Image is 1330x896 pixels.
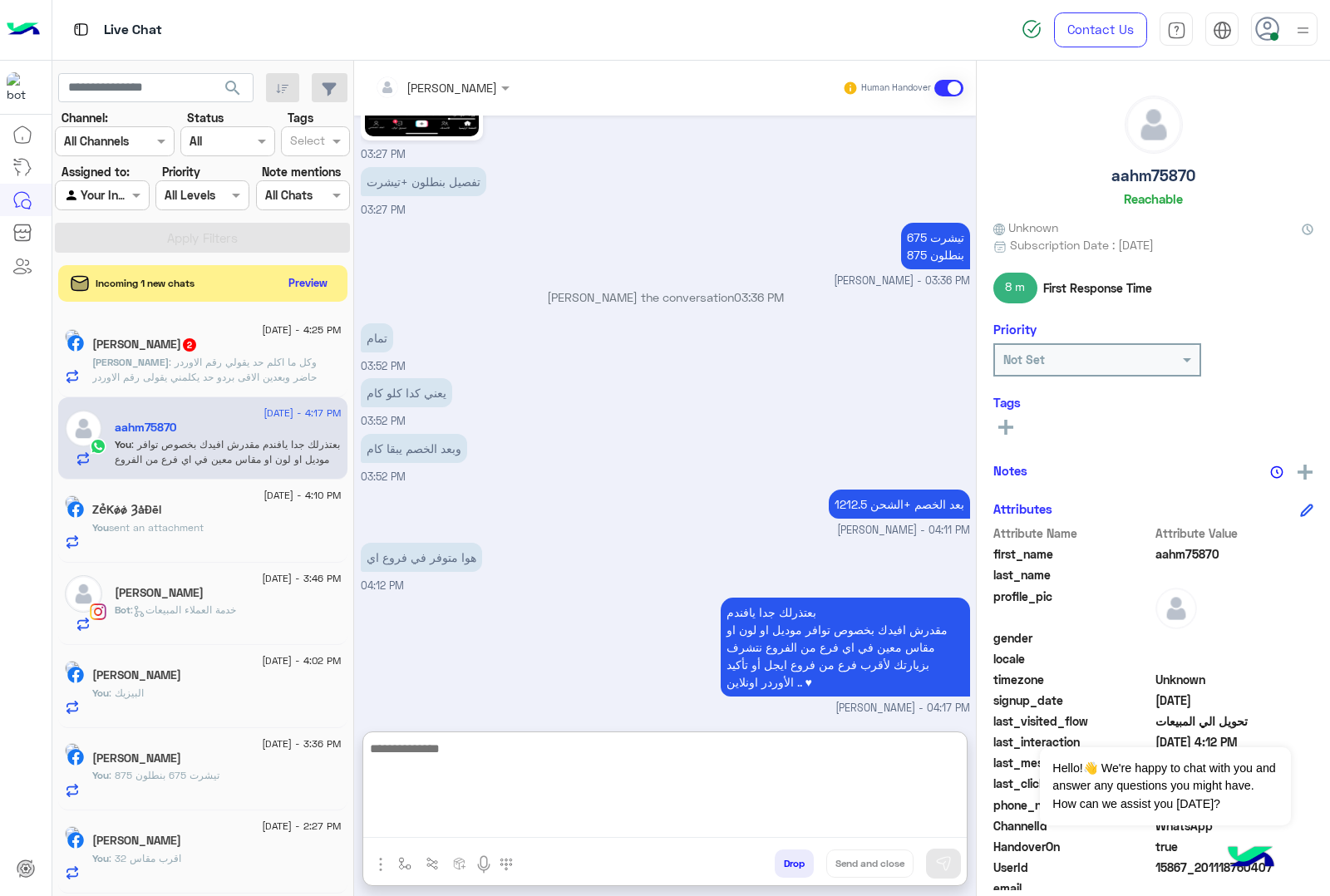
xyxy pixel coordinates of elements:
[55,223,350,253] button: Apply Filters
[829,490,970,519] p: 13/9/2025, 4:11 PM
[213,73,254,109] button: search
[993,817,1152,834] span: ChannelId
[65,826,80,841] img: picture
[1054,12,1147,47] a: Contact Us
[282,271,335,295] button: Preview
[92,834,181,848] h5: Omar Hassan
[115,603,131,616] span: Bot
[288,109,313,126] label: Tags
[993,650,1152,667] span: locale
[993,859,1152,876] span: UserId
[92,687,109,699] span: You
[935,855,952,872] img: send message
[1010,236,1154,254] span: Subscription Date : [DATE]
[1111,166,1195,185] h5: aahm75870
[993,754,1152,771] span: last_message
[1155,650,1314,667] span: null
[361,288,970,306] p: [PERSON_NAME] the conversation
[993,712,1152,730] span: last_visited_flow
[1043,279,1152,297] span: First Response Time
[1155,524,1314,542] span: Attribute Value
[993,273,1037,303] span: 8 m
[104,19,162,42] p: Live Chat
[993,566,1152,583] span: last_name
[187,109,224,126] label: Status
[398,857,411,870] img: select flow
[90,603,106,620] img: Instagram
[361,360,406,372] span: 03:52 PM
[392,849,419,877] button: select flow
[775,849,814,878] button: Drop
[834,273,970,289] span: [PERSON_NAME] - 03:36 PM
[861,81,931,95] small: Human Handover
[115,421,176,435] h5: aahm75870
[361,415,406,427] span: 03:52 PM
[993,588,1152,626] span: profile_pic
[1040,747,1290,825] span: Hello!👋 We're happy to chat with you and answer any questions you might have. How can we assist y...
[361,470,406,483] span: 03:52 PM
[1298,465,1313,480] img: add
[993,219,1058,236] span: Unknown
[426,857,439,870] img: Trigger scenario
[993,395,1313,410] h6: Tags
[96,276,195,291] span: Incoming 1 new chats
[92,337,198,352] h5: احمد صلاح
[993,524,1152,542] span: Attribute Name
[7,12,40,47] img: Logo
[361,378,452,407] p: 13/9/2025, 3:52 PM
[262,653,341,668] span: [DATE] - 4:02 PM
[65,410,102,447] img: defaultAdmin.png
[1155,859,1314,876] span: 15867_201118760407
[361,543,482,572] p: 13/9/2025, 4:12 PM
[92,356,169,368] span: [PERSON_NAME]
[1270,465,1283,479] img: notes
[361,323,393,352] p: 13/9/2025, 3:52 PM
[90,438,106,455] img: WhatsApp
[993,733,1152,751] span: last_interaction
[1213,21,1232,40] img: tab
[361,434,467,463] p: 13/9/2025, 3:52 PM
[262,736,341,751] span: [DATE] - 3:36 PM
[92,521,109,534] span: You
[288,131,325,153] div: Select
[92,769,109,781] span: You
[826,849,914,878] button: Send and close
[223,78,243,98] span: search
[131,603,236,616] span: : خدمة العملاء المبيعات
[262,163,341,180] label: Note mentions
[7,72,37,102] img: 713415422032625
[262,571,341,586] span: [DATE] - 3:46 PM
[67,749,84,766] img: Facebook
[1126,96,1182,153] img: defaultAdmin.png
[1222,830,1280,888] img: hulul-logo.png
[500,858,513,871] img: make a call
[453,857,466,870] img: create order
[115,586,204,600] h5: Hoda Mohamed
[361,579,404,592] span: 04:12 PM
[67,501,84,518] img: Facebook
[993,501,1052,516] h6: Attributes
[62,109,108,126] label: Channel:
[734,290,784,304] span: 03:36 PM
[721,598,970,697] p: 13/9/2025, 4:17 PM
[1155,692,1314,709] span: 2025-09-13T12:27:21.043Z
[474,854,494,874] img: send voice note
[92,503,161,517] h5: ZẻKǿǿ ȜåĐēl
[993,322,1037,337] h6: Priority
[65,575,102,613] img: defaultAdmin.png
[993,796,1152,814] span: phone_number
[1155,817,1314,834] span: 2
[1155,588,1197,629] img: defaultAdmin.png
[67,832,84,849] img: Facebook
[115,438,340,495] span: بعتذرلك جدا يافندم مقدرش افيدك بخصوص توافر موديل او لون او مقاس معين في اي فرع من الفروع نتشرف بز...
[264,488,341,503] span: [DATE] - 4:10 PM
[109,521,204,534] span: sent an attachment
[67,667,84,683] img: Facebook
[993,692,1152,709] span: signup_date
[361,204,406,216] span: 03:27 PM
[65,329,80,344] img: picture
[835,701,970,716] span: [PERSON_NAME] - 04:17 PM
[262,322,341,337] span: [DATE] - 4:25 PM
[1022,19,1042,39] img: spinner
[1155,671,1314,688] span: Unknown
